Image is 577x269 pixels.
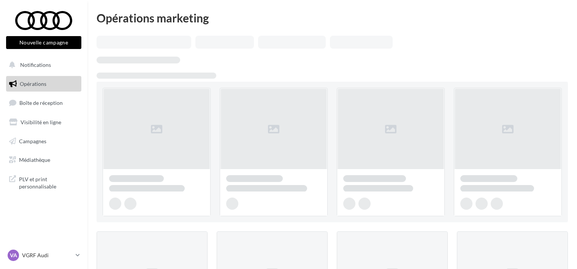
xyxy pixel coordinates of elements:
div: Opérations marketing [97,12,568,24]
span: Visibilité en ligne [21,119,61,125]
a: Visibilité en ligne [5,114,83,130]
span: Notifications [20,62,51,68]
button: Nouvelle campagne [6,36,81,49]
a: Boîte de réception [5,95,83,111]
a: VA VGRF Audi [6,248,81,263]
span: PLV et print personnalisable [19,174,78,190]
span: Campagnes [19,138,46,144]
a: Opérations [5,76,83,92]
a: PLV et print personnalisable [5,171,83,193]
span: Boîte de réception [19,100,63,106]
span: Médiathèque [19,157,50,163]
p: VGRF Audi [22,252,73,259]
span: Opérations [20,81,46,87]
button: Notifications [5,57,80,73]
span: VA [10,252,17,259]
a: Campagnes [5,133,83,149]
a: Médiathèque [5,152,83,168]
